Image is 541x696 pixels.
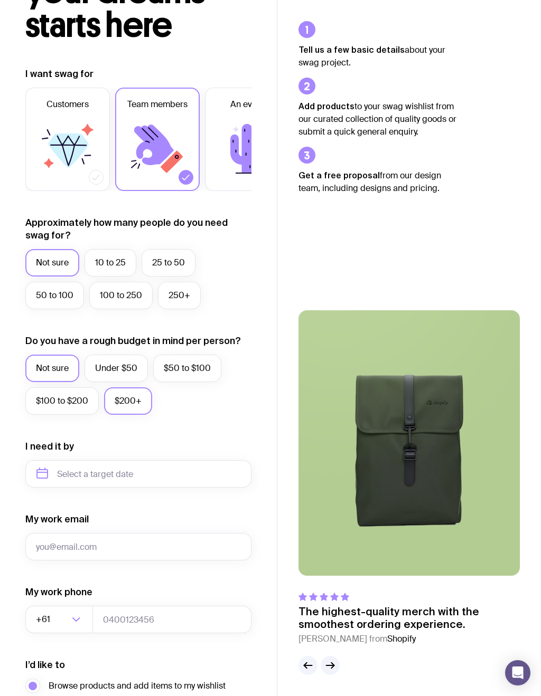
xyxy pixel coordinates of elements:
p: from our design team, including designs and pricing. [299,169,457,195]
span: Customers [46,98,89,111]
label: 25 to 50 [142,249,195,277]
p: to your swag wishlist from our curated collection of quality goods or submit a quick general enqu... [299,100,457,138]
strong: Tell us a few basic details [299,45,405,54]
span: +61 [36,606,52,633]
label: 100 to 250 [89,282,153,309]
label: My work email [25,513,89,526]
label: I’d like to [25,659,65,671]
p: The highest-quality merch with the smoothest ordering experience. [299,605,520,631]
label: 50 to 100 [25,282,84,309]
strong: Get a free proposal [299,170,380,180]
span: An event [230,98,264,111]
label: Do you have a rough budget in mind per person? [25,335,241,347]
p: about your swag project. [299,43,457,69]
label: $100 to $200 [25,387,99,415]
label: Not sure [25,249,79,277]
cite: [PERSON_NAME] from [299,633,520,645]
div: Search for option [25,606,93,633]
input: you@email.com [25,533,251,560]
span: Browse products and add items to my wishlist [49,680,226,692]
input: 0400123456 [92,606,251,633]
input: Search for option [52,606,69,633]
div: Open Intercom Messenger [505,660,530,685]
label: I need it by [25,440,74,453]
strong: Add products [299,101,355,111]
label: Under $50 [85,355,148,382]
label: 250+ [158,282,201,309]
span: Team members [127,98,188,111]
label: My work phone [25,586,92,598]
span: Shopify [387,633,416,644]
label: $50 to $100 [153,355,221,382]
input: Select a target date [25,460,251,488]
label: $200+ [104,387,152,415]
label: Approximately how many people do you need swag for? [25,216,251,242]
label: Not sure [25,355,79,382]
label: I want swag for [25,68,94,80]
label: 10 to 25 [85,249,136,277]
